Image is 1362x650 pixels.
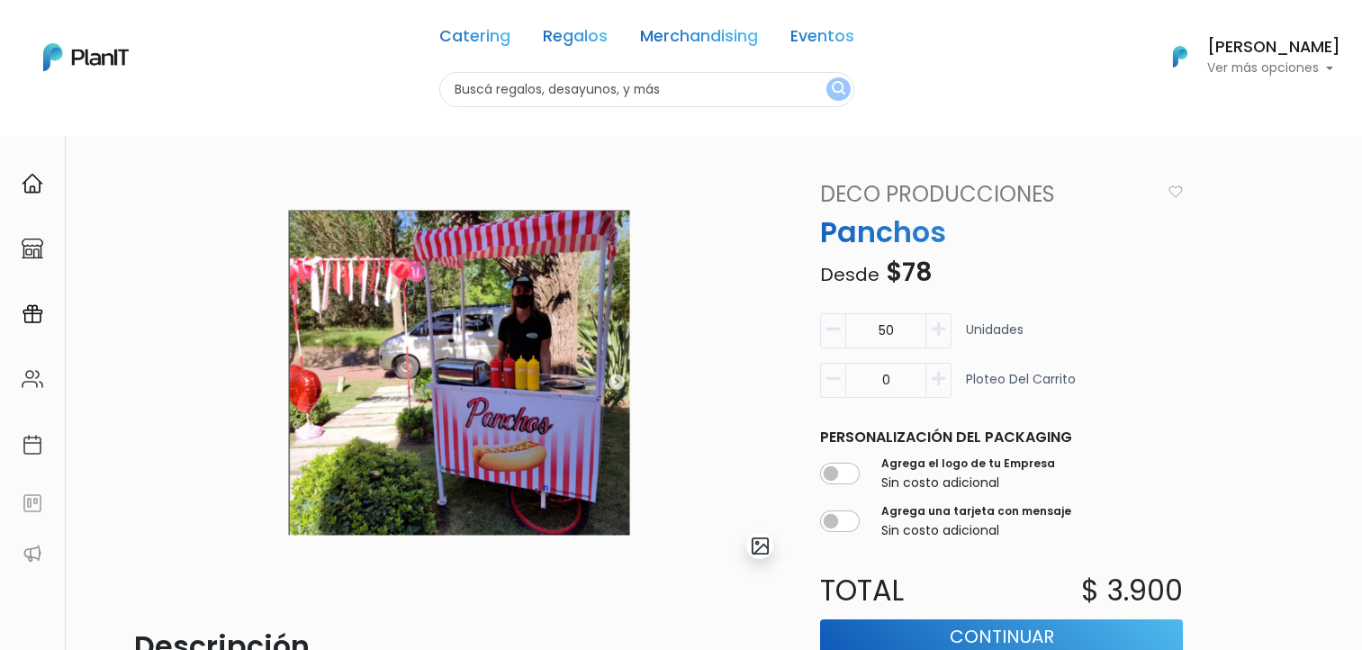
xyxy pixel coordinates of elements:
a: Regalos [543,29,608,50]
img: campaigns-02234683943229c281be62815700db0a1741e53638e28bf9629b52c665b00959.svg [22,303,43,325]
a: Merchandising [640,29,758,50]
span: $78 [886,255,933,290]
img: home-e721727adea9d79c4d83392d1f703f7f8bce08238fde08b1acbfd93340b81755.svg [22,173,43,194]
img: heart_icon [1168,185,1183,198]
p: $ 3.900 [1081,569,1183,612]
label: Agrega el logo de tu Empresa [881,456,1055,472]
label: Agrega una tarjeta con mensaje [881,503,1071,519]
a: Deco Producciones [809,178,1161,211]
p: Panchos [809,211,1194,254]
button: PlanIt Logo [PERSON_NAME] Ver más opciones [1150,33,1340,80]
p: Ver más opciones [1207,62,1340,75]
img: PlanIt Logo [1160,37,1200,77]
img: partners-52edf745621dab592f3b2c58e3bca9d71375a7ef29c3b500c9f145b62cc070d4.svg [22,543,43,564]
p: Unidades [966,320,1024,356]
input: Buscá regalos, desayunos, y más [439,72,854,107]
p: Sin costo adicional [881,521,1071,540]
p: Personalización del packaging [820,427,1183,448]
img: search_button-432b6d5273f82d61273b3651a40e1bd1b912527efae98b1b7a1b2c0702e16a8d.svg [832,81,845,98]
a: Catering [439,29,510,50]
p: Sin costo adicional [881,474,1055,492]
h6: [PERSON_NAME] [1207,40,1340,56]
img: people-662611757002400ad9ed0e3c099ab2801c6687ba6c219adb57efc949bc21e19d.svg [22,368,43,390]
p: Ploteo del carrito [966,370,1076,405]
img: 2000___2000-Photoroom__36_.png [134,178,784,567]
img: feedback-78b5a0c8f98aac82b08bfc38622c3050aee476f2c9584af64705fc4e61158814.svg [22,492,43,514]
img: gallery-light [750,536,771,556]
img: calendar-87d922413cdce8b2cf7b7f5f62616a5cf9e4887200fb71536465627b3292af00.svg [22,434,43,456]
img: PlanIt Logo [43,43,129,71]
p: Total [809,569,1001,612]
span: Desde [820,262,879,287]
a: Eventos [790,29,854,50]
img: marketplace-4ceaa7011d94191e9ded77b95e3339b90024bf715f7c57f8cf31f2d8c509eaba.svg [22,238,43,259]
